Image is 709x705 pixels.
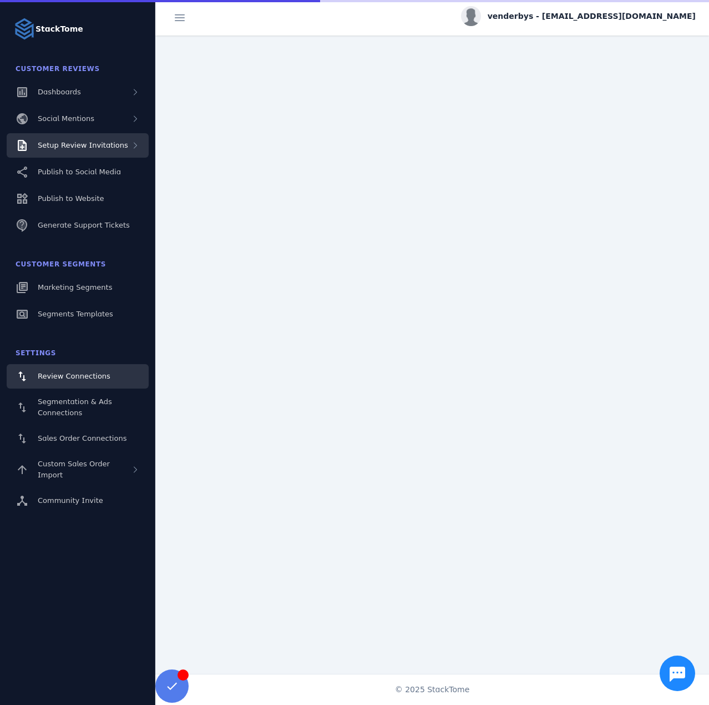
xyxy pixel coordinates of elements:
span: Generate Support Tickets [38,221,130,229]
span: Publish to Social Media [38,168,121,176]
span: Custom Sales Order Import [38,460,110,479]
span: © 2025 StackTome [395,684,470,696]
span: Publish to Website [38,194,104,203]
img: Logo image [13,18,36,40]
a: Segmentation & Ads Connections [7,391,149,424]
span: Social Mentions [38,114,94,123]
a: Review Connections [7,364,149,389]
span: venderbys - [EMAIL_ADDRESS][DOMAIN_NAME] [488,11,696,22]
a: Publish to Website [7,187,149,211]
a: Community Invite [7,489,149,513]
strong: StackTome [36,23,83,35]
span: Customer Reviews [16,65,100,73]
a: Publish to Social Media [7,160,149,184]
button: venderbys - [EMAIL_ADDRESS][DOMAIN_NAME] [461,6,696,26]
span: Review Connections [38,372,110,380]
span: Marketing Segments [38,283,112,291]
a: Sales Order Connections [7,426,149,451]
span: Segmentation & Ads Connections [38,397,112,417]
span: Community Invite [38,496,103,505]
a: Marketing Segments [7,275,149,300]
span: Dashboards [38,88,81,96]
span: Customer Segments [16,260,106,268]
img: profile.jpg [461,6,481,26]
a: Generate Support Tickets [7,213,149,238]
span: Settings [16,349,56,357]
span: Segments Templates [38,310,113,318]
span: Sales Order Connections [38,434,126,442]
span: Setup Review Invitations [38,141,128,149]
a: Segments Templates [7,302,149,326]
